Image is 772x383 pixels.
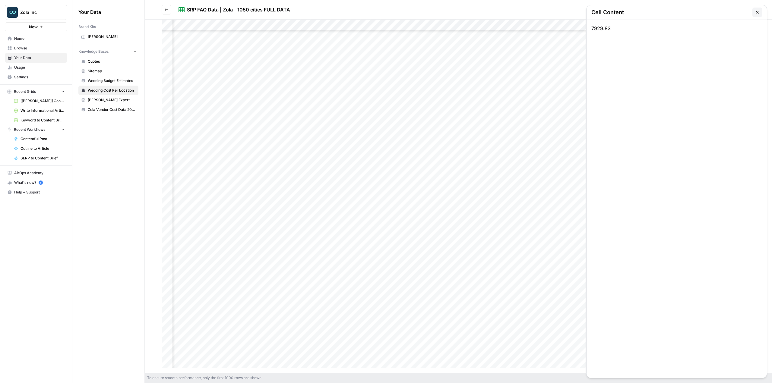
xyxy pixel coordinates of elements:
div: SRP FAQ Data | Zola - 1050 cities FULL DATA [187,6,290,13]
a: [[PERSON_NAME]] Content Creation [11,96,67,106]
span: Quotes [88,59,136,64]
span: Wedding Cost Per Location [88,88,136,93]
div: To ensure smooth performance, only the first 1000 rows are shown. [145,373,772,383]
span: Knowledge Bases [78,49,109,54]
button: Workspace: Zola Inc [5,5,67,20]
a: Wedding Budget Estimates [78,76,138,86]
a: Your Data [5,53,67,63]
span: SERP to Content Brief [21,155,65,161]
a: Write Informational Article [11,106,67,115]
a: SERP to Content Brief [11,153,67,163]
span: Usage [14,65,65,70]
button: Recent Workflows [5,125,67,134]
div: What's new? [5,178,67,187]
span: [PERSON_NAME] Expert Advice Articles [88,97,136,103]
a: Contentful Post [11,134,67,144]
span: Your Data [78,8,131,16]
div: 7929.83 [587,20,767,378]
a: Quotes [78,57,138,66]
span: Settings [14,74,65,80]
span: Write Informational Article [21,108,65,113]
button: What's new? 5 [5,178,67,187]
span: Keyword to Content Brief Grid [21,118,65,123]
span: Zola Vendor Cost Data 2025 [88,107,136,112]
a: AirOps Academy [5,168,67,178]
span: [PERSON_NAME] [88,34,136,39]
span: AirOps Academy [14,170,65,176]
a: [PERSON_NAME] Expert Advice Articles [78,95,138,105]
span: Your Data [14,55,65,61]
a: Home [5,34,67,43]
button: Recent Grids [5,87,67,96]
span: New [29,24,38,30]
button: Go back [162,5,171,14]
a: 5 [39,181,43,185]
span: Help + Support [14,190,65,195]
a: Usage [5,63,67,72]
span: Wedding Budget Estimates [88,78,136,83]
span: Brand Kits [78,24,96,30]
span: Contentful Post [21,136,65,142]
span: Outline to Article [21,146,65,151]
a: Wedding Cost Per Location [78,86,138,95]
a: Sitemap [78,66,138,76]
text: 5 [40,181,41,184]
span: Zola Inc [20,9,57,15]
a: Outline to Article [11,144,67,153]
button: Help + Support [5,187,67,197]
span: Browse [14,46,65,51]
span: Home [14,36,65,41]
span: Recent Grids [14,89,36,94]
img: Zola Inc Logo [7,7,18,18]
span: Recent Workflows [14,127,45,132]
span: [[PERSON_NAME]] Content Creation [21,98,65,104]
button: New [5,22,67,31]
a: Settings [5,72,67,82]
a: Browse [5,43,67,53]
a: [PERSON_NAME] [78,32,138,42]
a: Keyword to Content Brief Grid [11,115,67,125]
a: Zola Vendor Cost Data 2025 [78,105,138,115]
span: Sitemap [88,68,136,74]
